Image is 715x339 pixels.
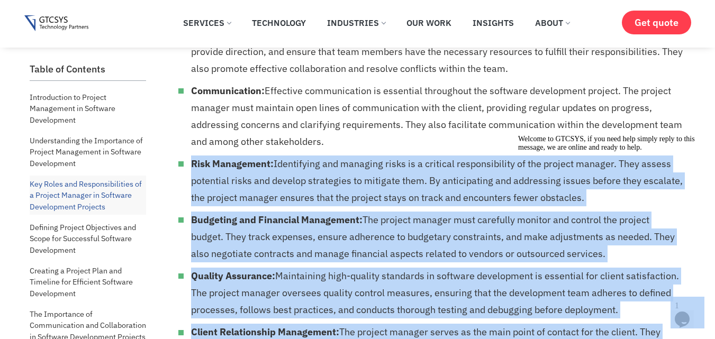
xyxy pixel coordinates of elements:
[30,176,146,215] a: Key Roles and Responsibilities of a Project Manager in Software Development Projects
[4,4,181,21] span: Welcome to GTCSYS, if you need help simply reply to this message, we are online and ready to help.
[191,83,683,150] li: Effective communication is essential throughout the software development project. The project man...
[514,131,704,291] iframe: chat widget
[191,155,683,206] li: Identifying and managing risks is a critical responsibility of the project manager. They assess p...
[191,212,683,262] li: The project manager must carefully monitor and control the project budget. They track expenses, e...
[191,26,683,77] li: A project manager leads and supervises the software development team. They assign tasks, provide ...
[30,262,146,302] a: Creating a Project Plan and Timeline for Efficient Software Development
[191,158,274,170] strong: Risk Management:
[191,268,683,318] li: Maintaining high-quality standards in software development is essential for client satisfaction. ...
[30,63,146,75] h2: Table of Contents
[30,132,146,172] a: Understanding the Importance of Project Management in Software Development
[30,219,146,259] a: Defining Project Objectives and Scope for Successful Software Development
[399,11,459,34] a: Our Work
[24,15,88,32] img: Gtcsys logo
[622,11,691,34] a: Get quote
[244,11,314,34] a: Technology
[319,11,393,34] a: Industries
[671,297,704,328] iframe: chat widget
[191,214,363,226] strong: Budgeting and Financial Management:
[191,326,339,338] strong: Client Relationship Management:
[191,85,265,97] strong: Communication:
[30,89,146,129] a: Introduction to Project Management in Software Development
[175,11,239,34] a: Services
[465,11,522,34] a: Insights
[635,17,678,28] span: Get quote
[4,4,195,21] div: Welcome to GTCSYS, if you need help simply reply to this message, we are online and ready to help.
[527,11,577,34] a: About
[191,270,275,282] strong: Quality Assurance:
